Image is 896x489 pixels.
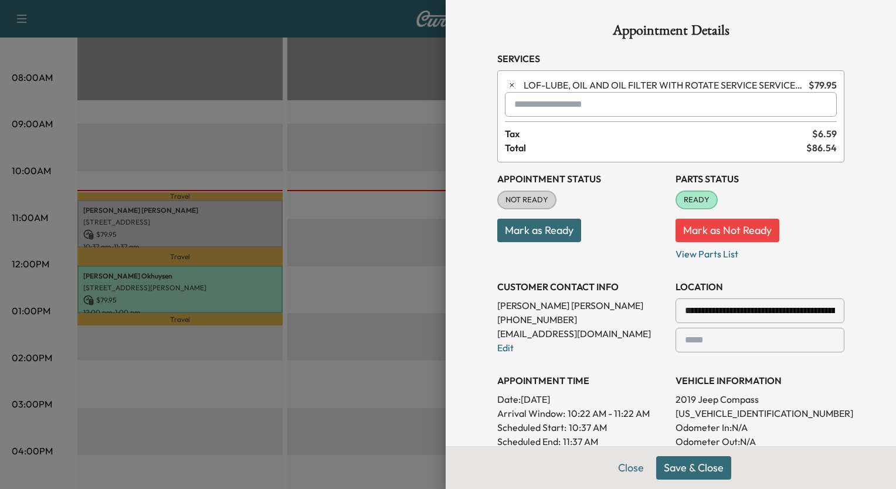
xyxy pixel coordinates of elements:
p: 11:37 AM [563,434,598,449]
a: Edit [497,342,514,354]
button: Save & Close [656,456,731,480]
p: Odometer Out: N/A [676,434,844,449]
h3: LOCATION [676,280,844,294]
h3: Parts Status [676,172,844,186]
h3: Services [497,52,844,66]
p: 10:37 AM [569,420,607,434]
h3: APPOINTMENT TIME [497,373,666,388]
p: [EMAIL_ADDRESS][DOMAIN_NAME] [497,327,666,341]
h3: Appointment Status [497,172,666,186]
span: $ 79.95 [809,78,837,92]
span: $ 6.59 [812,127,837,141]
span: $ 86.54 [806,141,837,155]
span: READY [677,194,717,206]
button: Close [610,456,651,480]
h1: Appointment Details [497,23,844,42]
span: NOT READY [498,194,555,206]
p: Scheduled Start: [497,420,566,434]
h3: CUSTOMER CONTACT INFO [497,280,666,294]
p: Scheduled End: [497,434,561,449]
p: Arrival Window: [497,406,666,420]
span: 10:22 AM - 11:22 AM [568,406,650,420]
p: [PHONE_NUMBER] [497,313,666,327]
p: View Parts List [676,242,844,261]
p: [PERSON_NAME] [PERSON_NAME] [497,298,666,313]
p: Odometer In: N/A [676,420,844,434]
span: LUBE, OIL AND OIL FILTER WITH ROTATE SERVICE SERVICE. RESET OIL LIFE MONITOR. HAZARDOUS WASTE FEE... [524,78,804,92]
p: [US_VEHICLE_IDENTIFICATION_NUMBER] [676,406,844,420]
span: Tax [505,127,812,141]
h3: VEHICLE INFORMATION [676,373,844,388]
button: Mark as Not Ready [676,219,779,242]
button: Mark as Ready [497,219,581,242]
p: Date: [DATE] [497,392,666,406]
span: Total [505,141,806,155]
p: 2019 Jeep Compass [676,392,844,406]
